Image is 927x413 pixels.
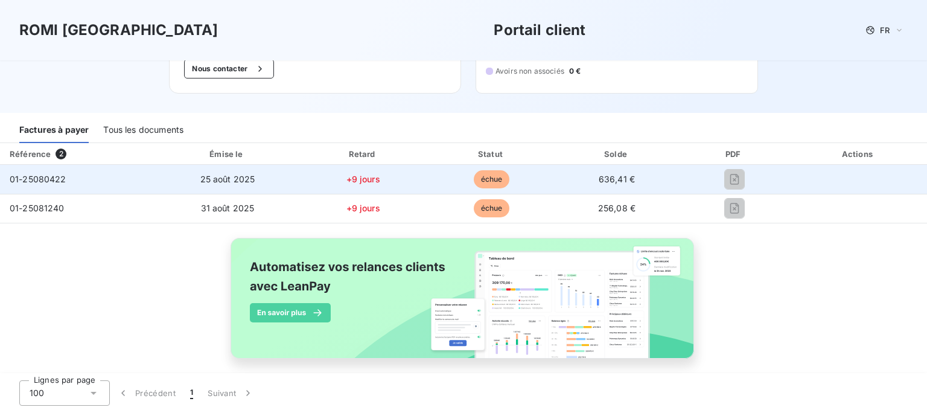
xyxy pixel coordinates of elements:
[184,59,273,78] button: Nous contacter
[103,118,183,143] div: Tous les documents
[159,148,296,160] div: Émise le
[474,170,510,188] span: échue
[599,174,635,184] span: 636,41 €
[200,380,261,406] button: Suivant
[10,149,51,159] div: Référence
[19,118,89,143] div: Factures à payer
[190,387,193,399] span: 1
[183,380,200,406] button: 1
[430,148,552,160] div: Statut
[495,66,564,77] span: Avoirs non associés
[10,174,66,184] span: 01-25080422
[200,174,255,184] span: 25 août 2025
[201,203,255,213] span: 31 août 2025
[681,148,787,160] div: PDF
[10,203,65,213] span: 01-25081240
[220,231,707,379] img: banner
[19,19,218,41] h3: ROMI [GEOGRAPHIC_DATA]
[110,380,183,406] button: Précédent
[56,149,66,159] span: 2
[569,66,581,77] span: 0 €
[494,19,585,41] h3: Portail client
[346,203,380,213] span: +9 jours
[880,25,890,35] span: FR
[558,148,677,160] div: Solde
[474,199,510,217] span: échue
[30,387,44,399] span: 100
[792,148,925,160] div: Actions
[346,174,380,184] span: +9 jours
[598,203,636,213] span: 256,08 €
[301,148,425,160] div: Retard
